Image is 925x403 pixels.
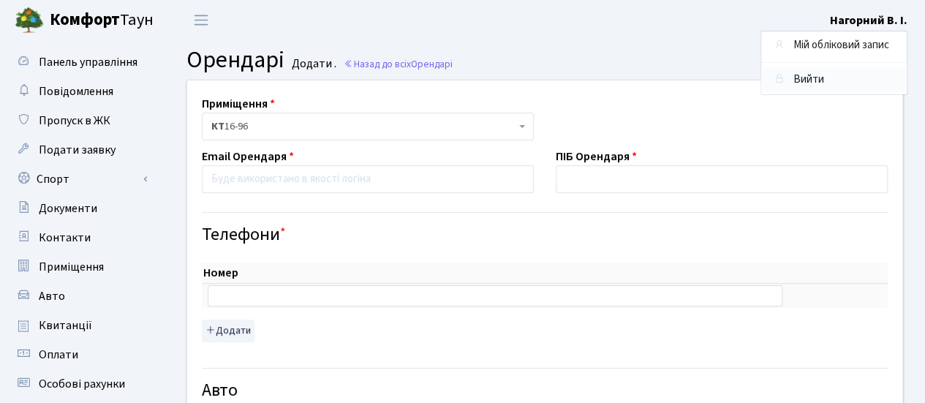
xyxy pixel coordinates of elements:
[39,200,97,216] span: Документи
[7,311,154,340] a: Квитанції
[15,6,44,35] img: logo.png
[39,113,110,129] span: Пропуск в ЖК
[211,119,224,134] b: КТ
[39,142,116,158] span: Подати заявку
[411,57,453,71] span: Орендарі
[743,32,925,63] nav: breadcrumb
[50,8,120,31] b: Комфорт
[556,148,637,165] label: ПІБ Орендаря
[50,8,154,33] span: Таун
[39,230,91,246] span: Контакти
[202,380,888,402] h4: Авто
[7,48,154,77] a: Панель управління
[202,263,788,284] th: Номер
[7,369,154,399] a: Особові рахунки
[7,252,154,282] a: Приміщення
[7,106,154,135] a: Пропуск в ЖК
[344,57,453,71] a: Назад до всіхОрендарі
[7,223,154,252] a: Контакти
[39,54,137,70] span: Панель управління
[186,43,284,77] span: Орендарі
[39,83,113,99] span: Повідомлення
[39,259,104,275] span: Приміщення
[7,135,154,165] a: Подати заявку
[7,282,154,311] a: Авто
[7,77,154,106] a: Повідомлення
[761,69,907,91] a: Вийти
[39,317,92,334] span: Квитанції
[202,225,888,246] h4: Телефони
[7,340,154,369] a: Оплати
[7,194,154,223] a: Документи
[39,347,78,363] span: Оплати
[202,113,534,140] span: <b>КТ</b>&nbsp;&nbsp;&nbsp;&nbsp;16-96
[211,119,516,134] span: <b>КТ</b>&nbsp;&nbsp;&nbsp;&nbsp;16-96
[202,148,294,165] label: Email Орендаря
[202,165,534,193] input: Буде використано в якості логіна
[7,165,154,194] a: Спорт
[830,12,907,29] a: Нагорний В. І.
[183,8,219,32] button: Переключити навігацію
[761,34,907,57] a: Мій обліковий запис
[289,57,336,71] small: Додати .
[202,320,254,342] button: Додати
[202,95,275,113] label: Приміщення
[39,376,125,392] span: Особові рахунки
[39,288,65,304] span: Авто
